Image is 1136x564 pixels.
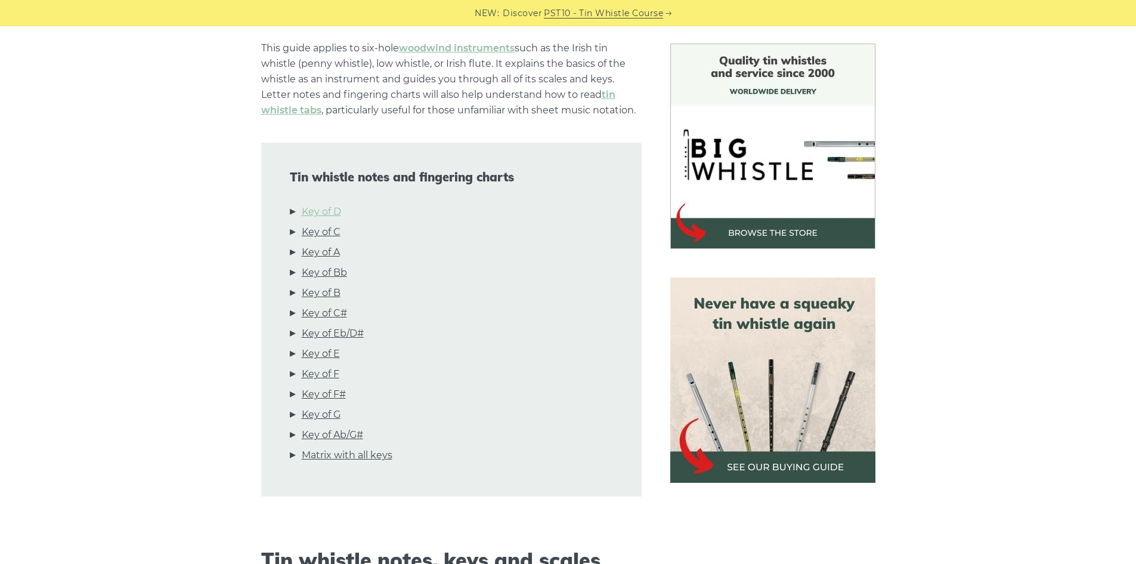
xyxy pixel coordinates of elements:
a: Key of A [302,245,340,260]
a: Key of G [302,407,341,423]
a: Key of Ab/G# [302,427,363,443]
span: Tin whistle notes and fingering charts [290,170,613,184]
img: BigWhistle Tin Whistle Store [670,44,875,249]
a: Key of F# [302,387,346,402]
a: woodwind instruments [399,42,515,54]
a: Key of Eb/D# [302,326,364,341]
a: Key of C# [302,306,347,321]
a: Matrix with all keys [302,448,392,463]
img: tin whistle buying guide [670,278,875,483]
a: Key of C [302,224,341,240]
a: Key of D [302,204,341,220]
a: Key of E [302,346,340,362]
a: Key of B [302,285,341,301]
a: Key of F [302,366,339,382]
a: PST10 - Tin Whistle Course [544,7,663,20]
span: NEW: [475,7,499,20]
a: Key of Bb [302,265,347,281]
span: Discover [503,7,542,20]
p: This guide applies to six-hole such as the Irish tin whistle (penny whistle), low whistle, or Iri... [261,41,642,118]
